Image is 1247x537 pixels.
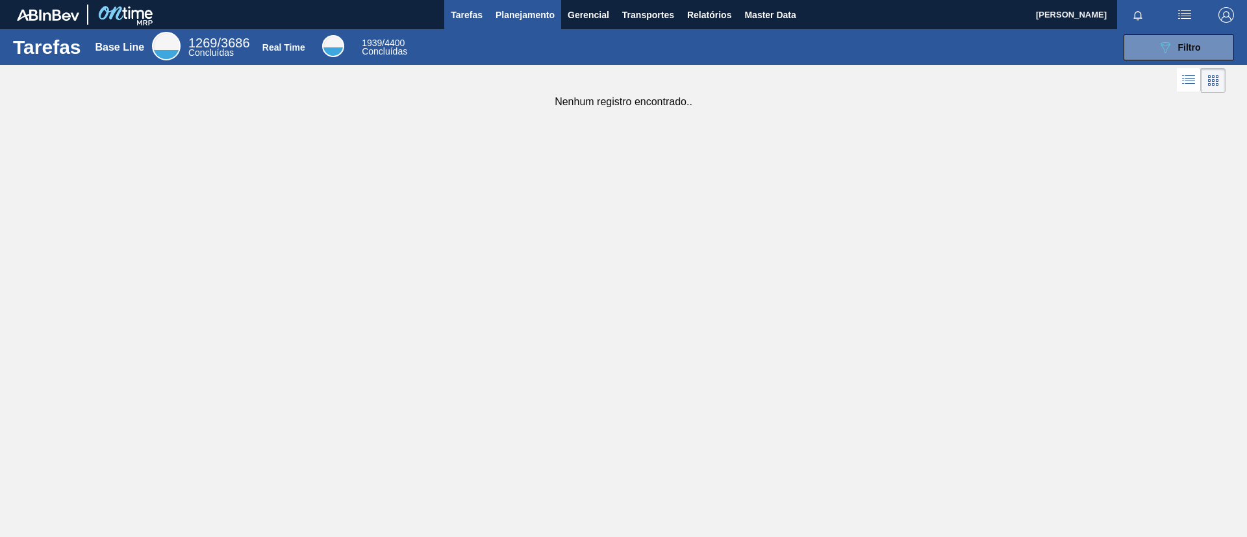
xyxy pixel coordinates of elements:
[322,35,344,57] div: Real Time
[1124,34,1234,60] button: Filtro
[568,7,609,23] span: Gerencial
[744,7,796,23] span: Master Data
[1177,7,1192,23] img: userActions
[17,9,79,21] img: TNhmsLtSVTkK8tSr43FrP2fwEKptu5GPRR3wAAAABJRU5ErkJggg==
[1177,68,1201,93] div: Visão em Lista
[622,7,674,23] span: Transportes
[188,36,218,50] span: 1269
[451,7,483,23] span: Tarefas
[1117,6,1159,24] button: Notificações
[1218,7,1234,23] img: Logout
[362,38,382,48] span: 1939
[95,42,144,53] div: Base Line
[1178,42,1201,53] span: Filtro
[362,38,405,48] span: / 4400
[152,32,181,60] div: Base Line
[687,7,731,23] span: Relatórios
[362,46,407,56] span: Concluídas
[188,47,234,58] span: Concluídas
[496,7,555,23] span: Planejamento
[13,40,81,55] h1: Tarefas
[188,38,250,57] div: Base Line
[262,42,305,53] div: Real Time
[362,39,407,56] div: Real Time
[188,36,250,50] span: / 3686
[1201,68,1226,93] div: Visão em Cards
